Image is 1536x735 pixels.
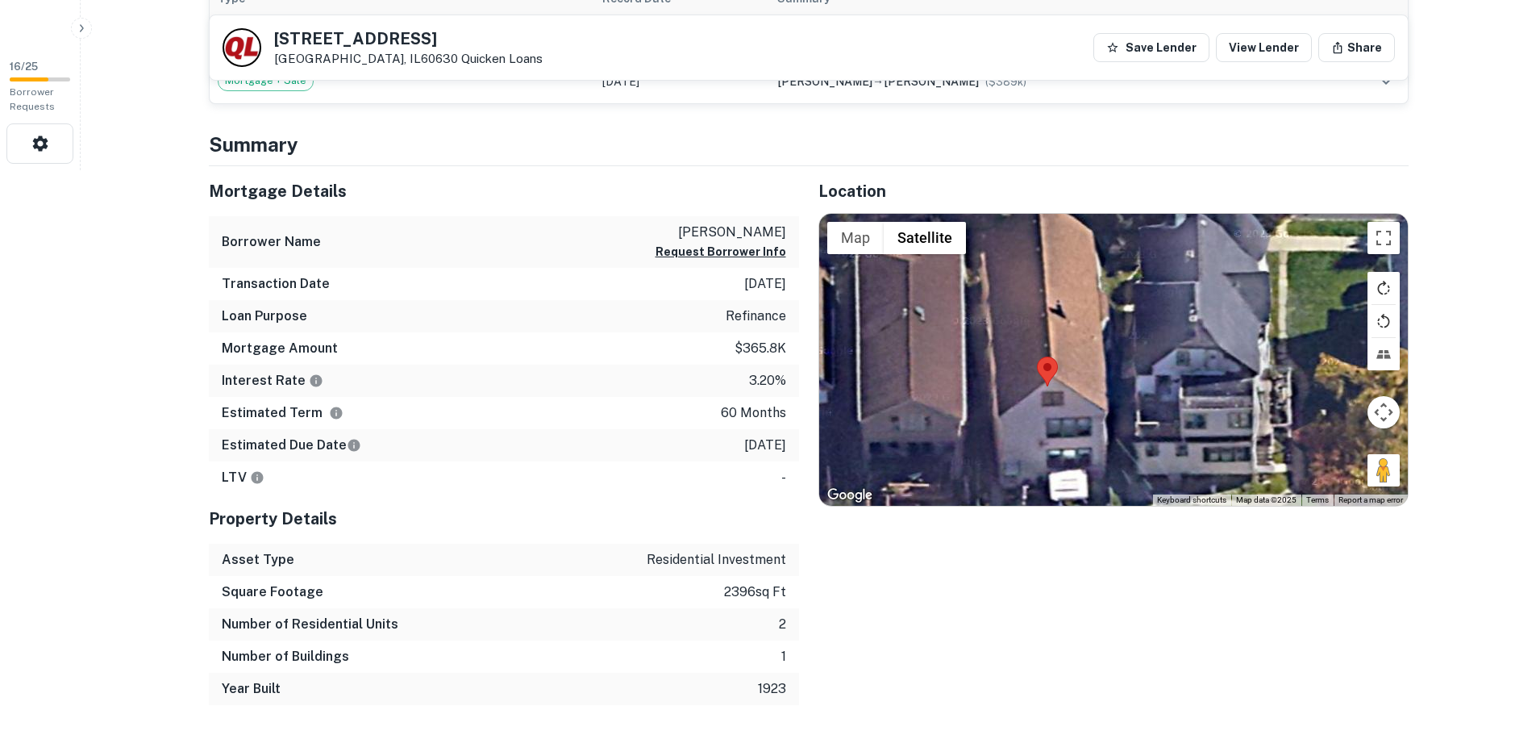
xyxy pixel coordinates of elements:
[1455,606,1536,683] iframe: Chat Widget
[779,615,786,634] p: 2
[594,60,769,103] td: [DATE]
[222,436,361,455] h6: Estimated Due Date
[222,232,321,252] h6: Borrower Name
[1157,495,1226,506] button: Keyboard shortcuts
[1318,33,1395,62] button: Share
[1367,305,1400,337] button: Rotate map counterclockwise
[274,52,543,66] p: [GEOGRAPHIC_DATA], IL60630
[884,222,966,254] button: Show satellite imagery
[1367,396,1400,428] button: Map camera controls
[1338,495,1403,504] a: Report a map error
[1306,495,1329,504] a: Terms (opens in new tab)
[461,52,543,65] a: Quicken Loans
[209,507,799,531] h5: Property Details
[222,647,349,666] h6: Number of Buildings
[781,647,786,666] p: 1
[1367,454,1400,487] button: Drag Pegman onto the map to open Street View
[329,406,343,420] svg: Term is based on a standard schedule for this type of loan.
[209,130,1409,159] h4: Summary
[721,403,786,423] p: 60 months
[735,339,786,358] p: $365.8k
[744,274,786,294] p: [DATE]
[222,583,323,602] h6: Square Footage
[823,485,876,506] img: Google
[10,86,55,112] span: Borrower Requests
[1367,222,1400,254] button: Toggle fullscreen view
[250,470,264,485] svg: LTVs displayed on the website are for informational purposes only and may be reported incorrectly...
[749,371,786,390] p: 3.20%
[656,223,786,242] p: [PERSON_NAME]
[222,679,281,699] h6: Year Built
[758,679,786,699] p: 1923
[744,436,786,455] p: [DATE]
[222,339,338,358] h6: Mortgage Amount
[1093,33,1209,62] button: Save Lender
[827,222,884,254] button: Show street map
[1367,338,1400,370] button: Tilt map
[647,550,786,570] p: residential investment
[222,371,323,390] h6: Interest Rate
[1367,272,1400,304] button: Rotate map clockwise
[222,468,264,487] h6: LTV
[884,75,979,88] span: [PERSON_NAME]
[309,374,323,388] svg: The interest rates displayed on the website are for informational purposes only and may be report...
[823,485,876,506] a: Open this area in Google Maps (opens a new window)
[222,307,307,326] h6: Loan Purpose
[219,73,313,89] span: Mortgage + Sale
[274,31,543,47] h5: [STREET_ADDRESS]
[724,583,786,602] p: 2396 sq ft
[222,615,398,634] h6: Number of Residential Units
[10,61,38,73] span: 16 / 25
[347,438,361,453] svg: Estimate is based on a standard schedule for this type of loan.
[656,242,786,261] button: Request Borrower Info
[1236,495,1297,504] span: Map data ©2025
[985,76,1026,88] span: ($ 389k )
[781,468,786,487] p: -
[222,403,343,423] h6: Estimated Term
[777,73,1309,90] div: →
[209,179,799,203] h5: Mortgage Details
[222,274,330,294] h6: Transaction Date
[777,75,872,88] span: [PERSON_NAME]
[726,307,786,326] p: refinance
[818,179,1409,203] h5: Location
[1372,68,1400,95] button: expand row
[1216,33,1312,62] a: View Lender
[222,550,294,570] h6: Asset Type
